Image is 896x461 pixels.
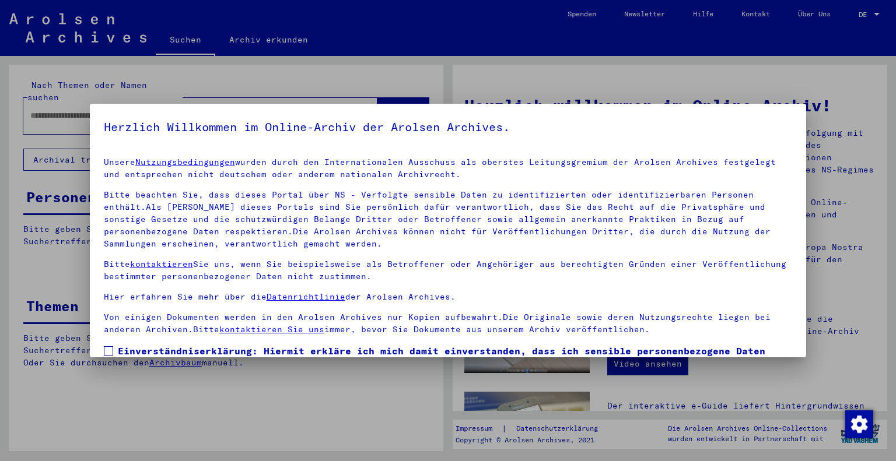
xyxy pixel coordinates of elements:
a: kontaktieren [130,259,193,269]
span: Einverständniserklärung: Hiermit erkläre ich mich damit einverstanden, dass ich sensible personen... [118,344,793,400]
p: Bitte Sie uns, wenn Sie beispielsweise als Betroffener oder Angehöriger aus berechtigten Gründen ... [104,258,793,283]
p: Unsere wurden durch den Internationalen Ausschuss als oberstes Leitungsgremium der Arolsen Archiv... [104,156,793,181]
p: Bitte beachten Sie, dass dieses Portal über NS - Verfolgte sensible Daten zu identifizierten oder... [104,189,793,250]
p: Von einigen Dokumenten werden in den Arolsen Archives nur Kopien aufbewahrt.Die Originale sowie d... [104,311,793,336]
a: Datenrichtlinie [267,291,345,302]
h5: Herzlich Willkommen im Online-Archiv der Arolsen Archives. [104,118,793,136]
img: Zustimmung ändern [845,410,873,438]
p: Hier erfahren Sie mehr über die der Arolsen Archives. [104,291,793,303]
a: kontaktieren Sie uns [219,324,324,335]
div: Zustimmung ändern [845,410,873,438]
a: Nutzungsbedingungen [135,157,235,167]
